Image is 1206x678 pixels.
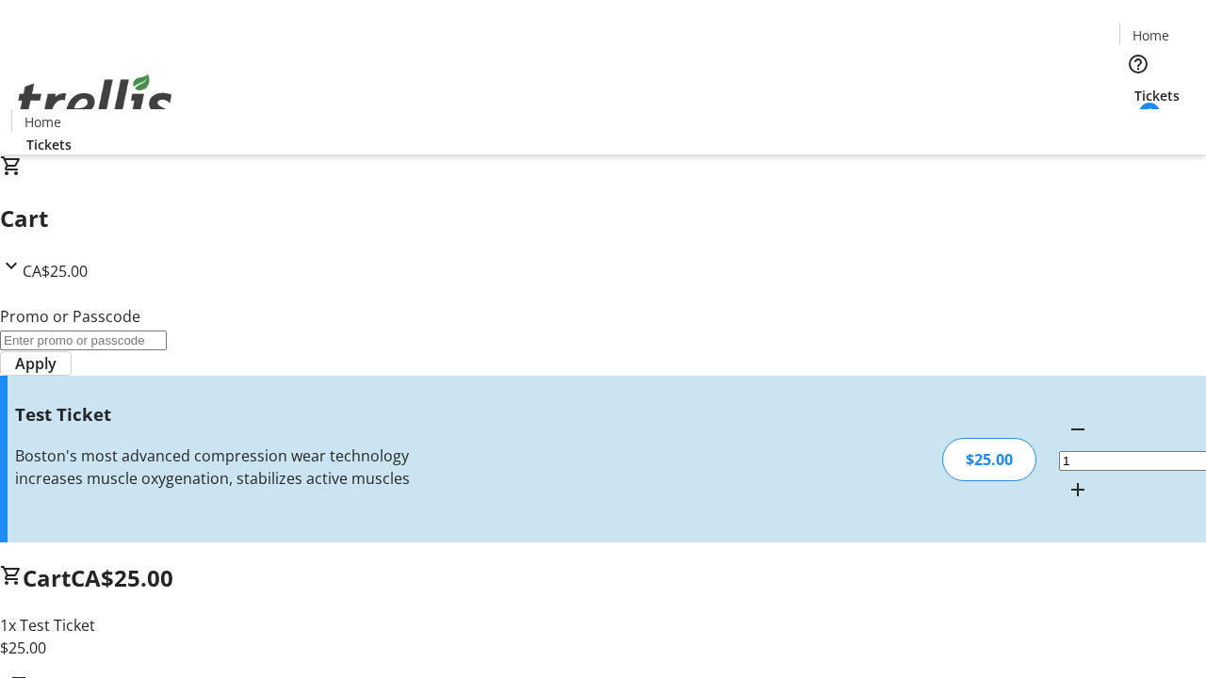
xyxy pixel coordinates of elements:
span: Home [1133,25,1169,45]
img: Orient E2E Organization zk00dQfJK4's Logo [11,54,179,148]
h3: Test Ticket [15,401,427,428]
span: CA$25.00 [71,562,173,593]
span: Tickets [1134,86,1180,105]
a: Tickets [11,135,87,154]
span: Tickets [26,135,72,154]
a: Home [1120,25,1181,45]
span: Apply [15,352,57,375]
button: Help [1119,45,1157,83]
span: CA$25.00 [23,261,88,282]
a: Tickets [1119,86,1195,105]
div: $25.00 [942,438,1036,481]
span: Home [24,112,61,132]
button: Increment by one [1059,471,1097,508]
button: Decrement by one [1059,411,1097,448]
div: Boston's most advanced compression wear technology increases muscle oxygenation, stabilizes activ... [15,444,427,490]
a: Home [12,112,73,132]
button: Cart [1119,105,1157,143]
